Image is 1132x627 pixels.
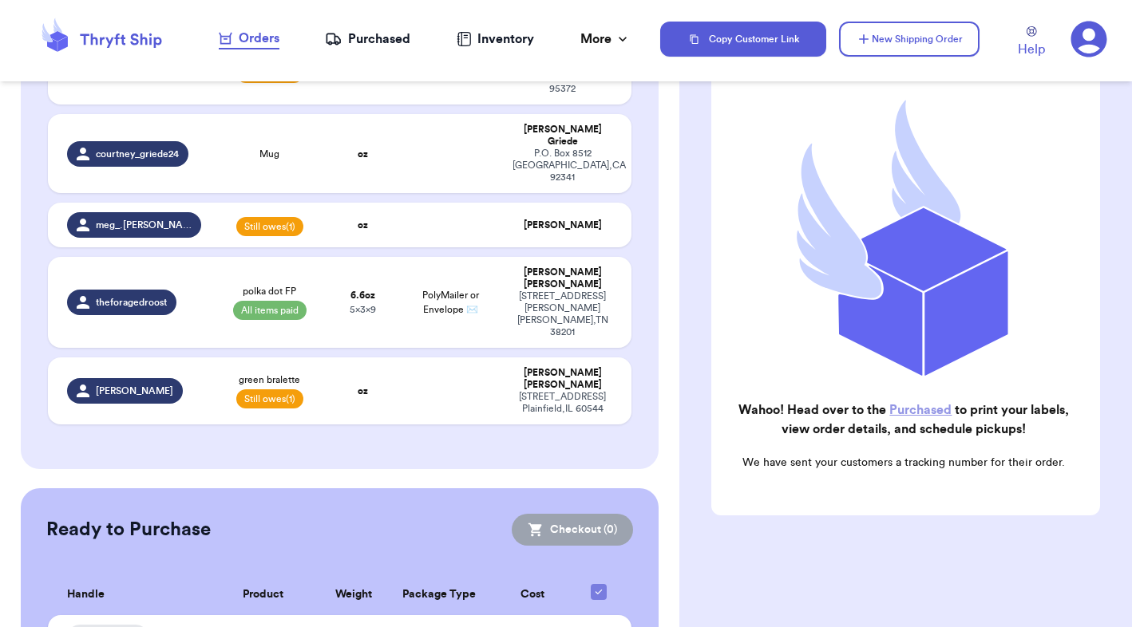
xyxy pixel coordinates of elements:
[219,29,279,48] div: Orders
[96,219,192,231] span: meg_.[PERSON_NAME]
[358,220,368,230] strong: oz
[233,301,307,320] span: All items paid
[512,514,633,546] button: Checkout (0)
[660,22,826,57] button: Copy Customer Link
[889,404,952,416] a: Purchased
[96,384,173,397] span: [PERSON_NAME]
[580,30,631,49] div: More
[358,149,368,159] strong: oz
[46,517,211,542] h2: Ready to Purchase
[513,391,612,415] div: [STREET_ADDRESS] Plainfield , IL 60544
[724,400,1084,439] h2: Wahoo! Head over to the to print your labels, view order details, and schedule pickups!
[96,148,179,160] span: courtney_griede24
[513,266,612,290] div: [PERSON_NAME] [PERSON_NAME]
[422,290,479,314] span: PolyMailer or Envelope ✉️
[513,219,612,231] div: [PERSON_NAME]
[206,574,319,615] th: Product
[513,290,612,338] div: [STREET_ADDRESS][PERSON_NAME] [PERSON_NAME] , TN 38201
[219,29,279,49] a: Orders
[243,285,296,298] span: polka dot FP
[457,30,534,49] a: Inventory
[239,373,300,386] span: green bralette
[320,574,388,615] th: Weight
[513,148,612,183] div: P.O. Box 8512 [GEOGRAPHIC_DATA] , CA 92341
[350,290,375,300] strong: 6.6 oz
[513,124,612,148] div: [PERSON_NAME] Griede
[236,217,303,236] span: Still owes (1)
[513,367,612,391] div: [PERSON_NAME] [PERSON_NAME]
[259,148,279,160] span: Mug
[1018,40,1045,59] span: Help
[96,296,167,309] span: theforagedroost
[325,30,410,49] a: Purchased
[1018,26,1045,59] a: Help
[350,305,376,314] span: 5 x 3 x 9
[839,22,980,57] button: New Shipping Order
[67,586,105,603] span: Handle
[724,455,1084,471] p: We have sent your customers a tracking number for their order.
[388,574,490,615] th: Package Type
[236,389,303,408] span: Still owes (1)
[490,574,576,615] th: Cost
[358,386,368,396] strong: oz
